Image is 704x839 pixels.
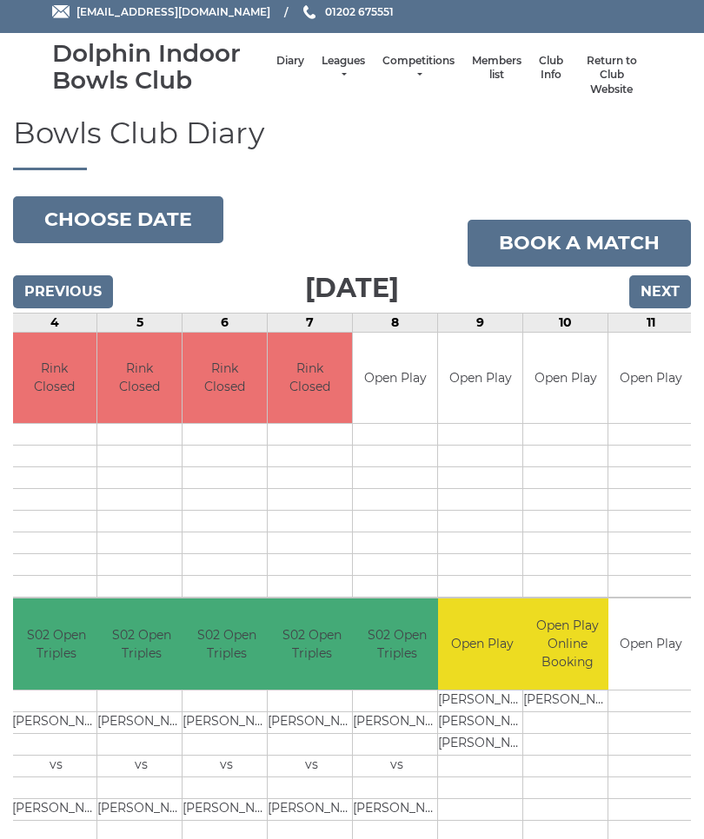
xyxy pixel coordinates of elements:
td: 7 [268,313,353,332]
a: Members list [472,54,521,83]
button: Choose date [13,196,223,243]
td: S02 Open Triples [183,598,270,690]
td: Open Play [353,333,437,424]
td: [PERSON_NAME] [12,798,100,820]
td: vs [268,755,355,776]
td: Open Play [608,598,693,690]
td: Rink Closed [183,333,267,424]
td: vs [353,755,441,776]
td: [PERSON_NAME] [183,798,270,820]
td: 4 [12,313,97,332]
td: Open Play [608,333,693,424]
a: Phone us 01202 675551 [301,3,394,20]
a: Diary [276,54,304,69]
td: 6 [183,313,268,332]
input: Previous [13,275,113,308]
a: Leagues [322,54,365,83]
td: vs [183,755,270,776]
a: Email [EMAIL_ADDRESS][DOMAIN_NAME] [52,3,270,20]
a: Club Info [539,54,563,83]
td: [PERSON_NAME] [438,690,526,711]
td: 11 [608,313,694,332]
img: Phone us [303,5,315,19]
td: S02 Open Triples [12,598,100,690]
input: Next [629,275,691,308]
td: vs [97,755,185,776]
td: Rink Closed [268,333,352,424]
td: S02 Open Triples [353,598,441,690]
img: Email [52,5,70,18]
td: vs [12,755,100,776]
td: Rink Closed [12,333,96,424]
div: Dolphin Indoor Bowls Club [52,40,268,94]
td: Open Play [438,598,526,690]
td: [PERSON_NAME] [353,711,441,733]
td: [PERSON_NAME] [183,711,270,733]
td: [PERSON_NAME] [97,798,185,820]
td: Rink Closed [97,333,182,424]
td: [PERSON_NAME] [438,711,526,733]
h1: Bowls Club Diary [13,117,691,169]
td: [PERSON_NAME] [523,690,611,711]
td: [PERSON_NAME] [97,711,185,733]
td: 8 [353,313,438,332]
span: [EMAIL_ADDRESS][DOMAIN_NAME] [76,5,270,18]
a: Competitions [382,54,455,83]
td: S02 Open Triples [268,598,355,690]
td: [PERSON_NAME] [268,711,355,733]
td: 9 [438,313,523,332]
td: [PERSON_NAME] [268,798,355,820]
td: Open Play [523,333,608,424]
td: S02 Open Triples [97,598,185,690]
td: [PERSON_NAME] [12,711,100,733]
a: Return to Club Website [581,54,643,97]
a: Book a match [468,220,691,267]
td: [PERSON_NAME] [438,733,526,755]
td: Open Play Online Booking [523,598,611,690]
span: 01202 675551 [325,5,394,18]
td: 10 [523,313,608,332]
td: 5 [97,313,183,332]
td: [PERSON_NAME] [353,798,441,820]
td: Open Play [438,333,522,424]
